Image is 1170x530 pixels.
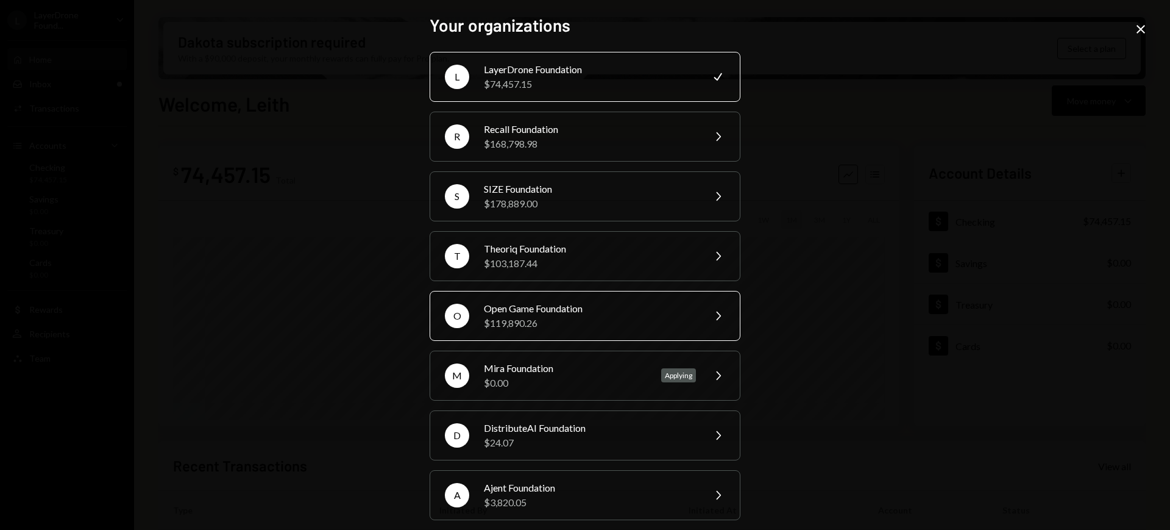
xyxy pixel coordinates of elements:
[484,182,696,196] div: SIZE Foundation
[430,351,740,401] button: MMira Foundation$0.00Applying
[484,361,647,376] div: Mira Foundation
[484,256,696,271] div: $103,187.44
[445,363,469,388] div: M
[661,368,696,382] div: Applying
[484,62,696,77] div: LayerDrone Foundation
[484,242,696,256] div: Theoriq Foundation
[484,495,696,510] div: $3,820.05
[484,301,696,316] div: Open Game Foundation
[430,52,740,102] button: LLayerDrone Foundation$74,457.15
[430,470,740,520] button: AAjent Foundation$3,820.05
[484,316,696,331] div: $119,890.26
[430,231,740,281] button: TTheoriq Foundation$103,187.44
[430,171,740,221] button: SSIZE Foundation$178,889.00
[484,435,696,450] div: $24.07
[445,423,469,448] div: D
[430,112,740,162] button: RRecall Foundation$168,798.98
[484,137,696,151] div: $168,798.98
[430,291,740,341] button: OOpen Game Foundation$119,890.26
[445,124,469,149] div: R
[430,410,740,460] button: DDistributeAI Foundation$24.07
[445,65,469,89] div: L
[484,77,696,91] div: $74,457.15
[445,184,469,209] div: S
[484,196,696,211] div: $178,889.00
[445,483,469,507] div: A
[445,244,469,268] div: T
[484,376,647,390] div: $0.00
[484,481,696,495] div: Ajent Foundation
[484,421,696,435] div: DistributeAI Foundation
[484,122,696,137] div: Recall Foundation
[445,304,469,328] div: O
[430,13,740,37] h2: Your organizations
